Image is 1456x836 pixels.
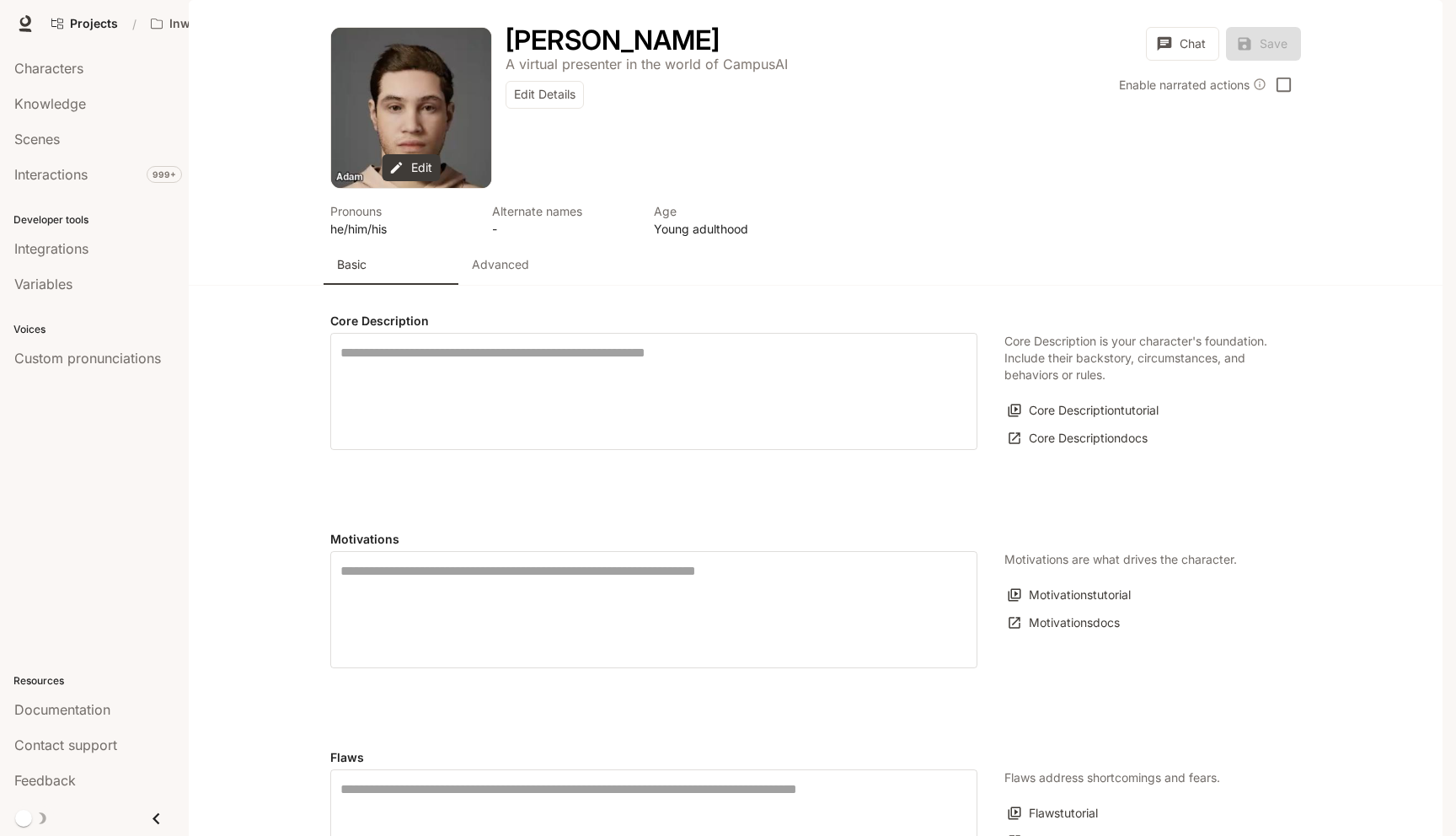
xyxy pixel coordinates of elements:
button: Edit Details [506,81,584,109]
p: he/him/his [330,220,472,238]
button: Open character details dialog [330,202,472,238]
h1: [PERSON_NAME] [506,24,720,56]
p: - [492,220,634,238]
p: Pronouns [330,202,472,220]
button: Core Descriptiontutorial [1004,397,1163,425]
div: Enable narrated actions [1119,76,1266,94]
p: Flaws address shortcomings and fears. [1004,769,1220,786]
h4: Flaws [330,749,977,766]
div: / [126,15,143,33]
button: Motivationstutorial [1004,581,1135,609]
a: Go to projects [44,7,126,40]
button: Open character details dialog [506,54,788,74]
p: Basic [337,256,367,273]
button: Open workspace menu [143,7,290,40]
h4: Motivations [330,531,977,548]
a: Motivationsdocs [1004,609,1124,637]
p: Advanced [472,256,529,273]
h4: Core Description [330,313,977,330]
button: Open character details dialog [506,27,720,54]
p: Core Description is your character's foundation. Include their backstory, circumstances, and beha... [1004,333,1274,383]
p: Young adulthood [654,220,795,238]
button: Open character details dialog [492,202,634,238]
p: A virtual presenter in the world of CampusAI [506,56,788,72]
button: Edit [383,154,441,182]
button: Flawstutorial [1004,800,1102,828]
p: Alternate names [492,202,634,220]
button: Open character avatar dialog [331,28,491,188]
span: Projects [70,17,118,31]
p: Age [654,202,795,220]
div: Avatar image [331,28,491,188]
button: Open character details dialog [654,202,795,238]
button: Chat [1146,27,1219,61]
p: Inworld AI Demos kamil [169,17,264,31]
div: label [330,333,977,450]
p: Motivations are what drives the character. [1004,551,1237,568]
a: Core Descriptiondocs [1004,425,1152,453]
